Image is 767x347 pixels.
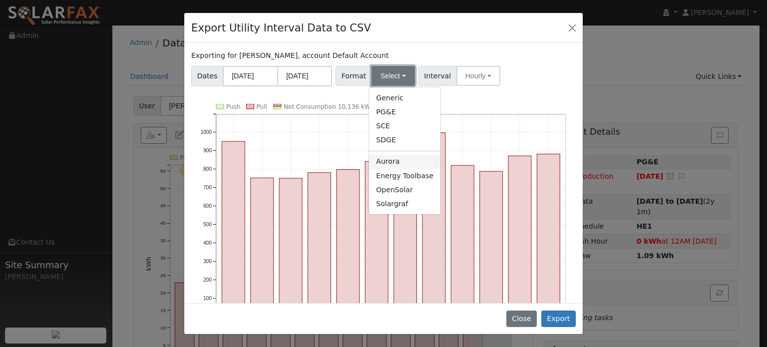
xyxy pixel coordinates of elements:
[337,169,360,317] rect: onclick=""
[480,171,503,317] rect: onclick=""
[191,50,388,61] label: Exporting for [PERSON_NAME], account Default Account
[369,133,440,147] a: SDGE
[508,156,531,317] rect: onclick=""
[203,296,212,301] text: 100
[203,166,212,172] text: 800
[279,178,302,317] rect: onclick=""
[191,20,371,36] h4: Export Utility Interval Data to CSV
[336,66,372,86] span: Format
[203,240,212,246] text: 400
[203,203,212,209] text: 600
[203,185,212,190] text: 700
[222,141,245,317] rect: onclick=""
[394,150,417,317] rect: onclick=""
[369,91,440,105] a: Generic
[541,311,576,328] button: Export
[372,66,415,86] button: Select
[203,222,212,227] text: 500
[369,183,440,197] a: OpenSolar
[506,311,537,328] button: Close
[456,66,500,86] button: Hourly
[365,161,388,317] rect: onclick=""
[369,119,440,133] a: SCE
[308,172,331,317] rect: onclick=""
[369,105,440,119] a: PG&E
[422,133,445,317] rect: onclick=""
[201,129,212,135] text: 1000
[203,259,212,264] text: 300
[203,277,212,283] text: 200
[284,103,375,110] text: Net Consumption 10,136 kWh
[257,103,267,110] text: Pull
[251,178,274,317] rect: onclick=""
[369,197,440,211] a: Solargraf
[537,154,560,317] rect: onclick=""
[369,155,440,169] a: Aurora
[191,66,223,86] span: Dates
[565,20,579,34] button: Close
[226,103,241,110] text: Push
[451,165,474,317] rect: onclick=""
[369,169,440,183] a: Energy Toolbase
[203,148,212,153] text: 900
[418,66,457,86] span: Interval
